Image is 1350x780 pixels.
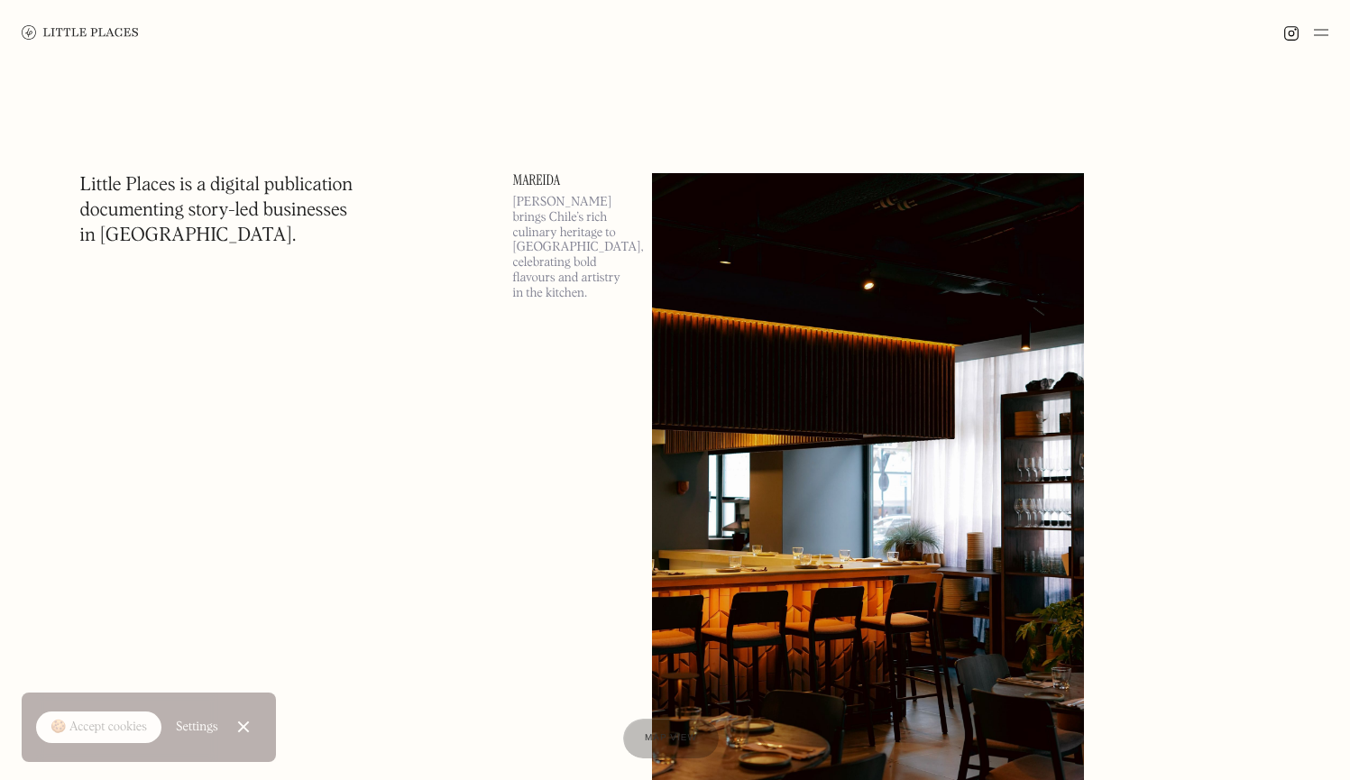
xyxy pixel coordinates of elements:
div: Settings [176,720,218,733]
a: 🍪 Accept cookies [36,711,161,744]
a: Map view [623,719,719,758]
a: Settings [176,707,218,748]
span: Map view [645,733,697,743]
div: 🍪 Accept cookies [51,719,147,737]
h1: Little Places is a digital publication documenting story-led businesses in [GEOGRAPHIC_DATA]. [80,173,354,249]
a: Mareida [513,173,630,188]
div: Close Cookie Popup [243,727,243,728]
a: Close Cookie Popup [225,709,262,745]
p: [PERSON_NAME] brings Chile’s rich culinary heritage to [GEOGRAPHIC_DATA], celebrating bold flavou... [513,195,630,301]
